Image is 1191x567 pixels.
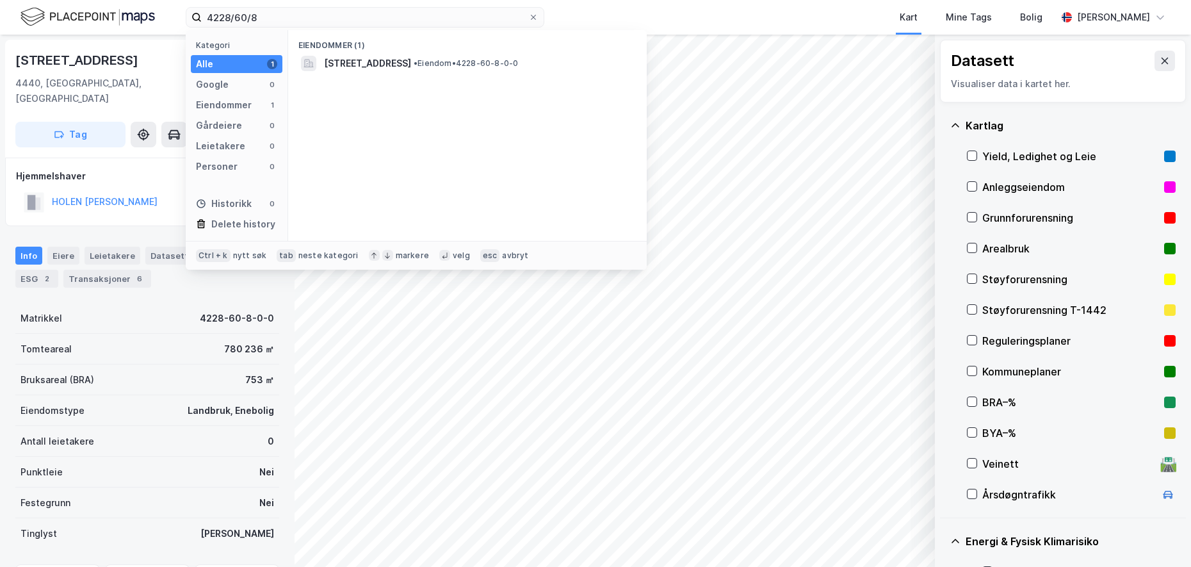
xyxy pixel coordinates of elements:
div: tab [277,249,296,262]
div: Info [15,247,42,265]
div: 780 236 ㎡ [224,341,274,357]
div: Leietakere [196,138,245,154]
div: 0 [267,120,277,131]
div: 0 [267,79,277,90]
div: Yield, Ledighet og Leie [982,149,1159,164]
div: 1 [267,59,277,69]
div: Energi & Fysisk Klimarisiko [966,534,1176,549]
div: [STREET_ADDRESS] [15,50,141,70]
button: Tag [15,122,126,147]
div: Kommuneplaner [982,364,1159,379]
div: Personer [196,159,238,174]
div: Historikk [196,196,252,211]
div: velg [453,251,470,261]
div: Ctrl + k [196,249,231,262]
div: Grunnforurensning [982,210,1159,226]
div: 1 [267,100,277,110]
img: logo.f888ab2527a4732fd821a326f86c7f29.svg [20,6,155,28]
div: 0 [267,199,277,209]
div: Eiendomstype [20,403,85,418]
div: 753 ㎡ [245,372,274,388]
div: ESG [15,270,58,288]
div: Bruksareal (BRA) [20,372,94,388]
div: 4440, [GEOGRAPHIC_DATA], [GEOGRAPHIC_DATA] [15,76,228,106]
div: Matrikkel [20,311,62,326]
div: Kart [900,10,918,25]
div: Nei [259,495,274,511]
div: Transaksjoner [63,270,151,288]
div: 🛣️ [1160,456,1177,472]
input: Søk på adresse, matrikkel, gårdeiere, leietakere eller personer [202,8,528,27]
div: Delete history [211,217,275,232]
div: 6 [133,272,146,285]
div: Google [196,77,229,92]
div: Tinglyst [20,526,57,541]
div: Leietakere [85,247,140,265]
div: Reguleringsplaner [982,333,1159,349]
div: [PERSON_NAME] [1077,10,1150,25]
div: Hjemmelshaver [16,168,279,184]
iframe: Chat Widget [1127,505,1191,567]
div: Gårdeiere [196,118,242,133]
div: markere [396,251,429,261]
div: Festegrunn [20,495,70,511]
div: 4228-60-8-0-0 [200,311,274,326]
div: neste kategori [298,251,359,261]
div: Nei [259,464,274,480]
div: Eiendommer [196,97,252,113]
div: 0 [267,161,277,172]
span: • [414,58,417,68]
div: Punktleie [20,464,63,480]
div: BYA–% [982,425,1159,441]
div: Tomteareal [20,341,72,357]
div: Støyforurensning T-1442 [982,302,1159,318]
div: Eiere [47,247,79,265]
div: [PERSON_NAME] [200,526,274,541]
div: 0 [268,434,274,449]
div: Visualiser data i kartet her. [951,76,1175,92]
div: Kartlag [966,118,1176,133]
span: [STREET_ADDRESS] [324,56,411,71]
div: Datasett [951,51,1014,71]
div: Anleggseiendom [982,179,1159,195]
div: 2 [40,272,53,285]
div: avbryt [502,251,528,261]
div: Kategori [196,40,282,50]
div: nytt søk [233,251,267,261]
div: Antall leietakere [20,434,94,449]
div: 0 [267,141,277,151]
div: esc [480,249,500,262]
div: Årsdøgntrafikk [982,487,1155,502]
div: Mine Tags [946,10,992,25]
div: Landbruk, Enebolig [188,403,274,418]
div: Støyforurensning [982,272,1159,287]
div: Eiendommer (1) [288,30,647,53]
div: Arealbruk [982,241,1159,256]
div: Veinett [982,456,1155,472]
div: Datasett [145,247,193,265]
div: Alle [196,56,213,72]
div: BRA–% [982,395,1159,410]
div: Bolig [1020,10,1042,25]
span: Eiendom • 4228-60-8-0-0 [414,58,518,69]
